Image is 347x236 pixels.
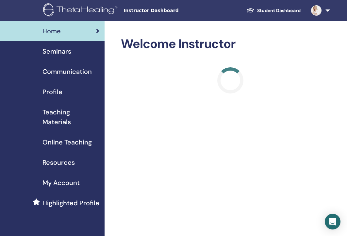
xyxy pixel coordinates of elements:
span: Resources [42,158,75,167]
a: Student Dashboard [241,5,306,17]
h2: Welcome Instructor [121,37,340,52]
span: Highlighted Profile [42,198,99,208]
span: Instructor Dashboard [124,7,222,14]
span: Profile [42,87,62,97]
span: Seminars [42,46,71,56]
span: Communication [42,67,92,76]
span: Online Teaching [42,137,92,147]
span: Teaching Materials [42,107,99,127]
div: Open Intercom Messenger [325,214,340,229]
img: default.jpg [311,5,322,16]
span: My Account [42,178,80,188]
img: graduation-cap-white.svg [247,8,255,13]
img: logo.png [43,3,120,18]
span: Home [42,26,61,36]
